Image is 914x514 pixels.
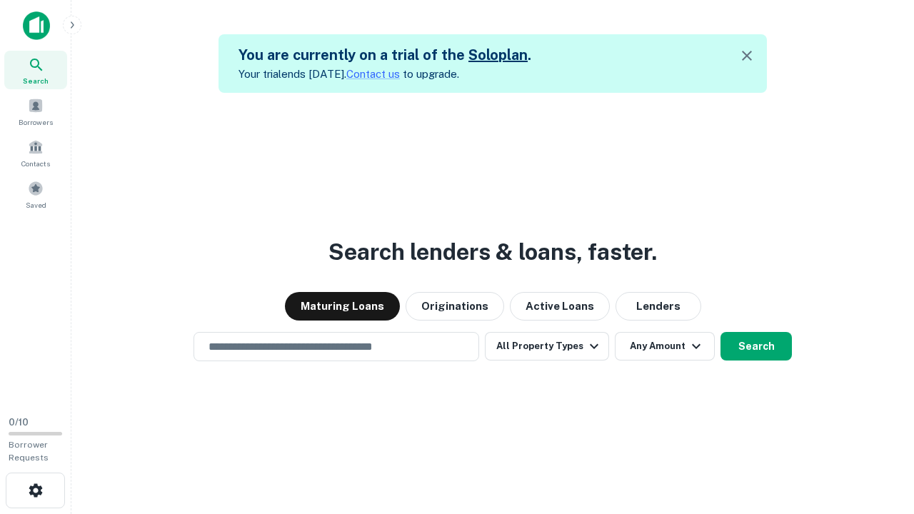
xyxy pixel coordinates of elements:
[4,92,67,131] a: Borrowers
[4,175,67,213] a: Saved
[615,332,715,361] button: Any Amount
[406,292,504,321] button: Originations
[485,332,609,361] button: All Property Types
[843,400,914,468] iframe: Chat Widget
[238,44,531,66] h5: You are currently on a trial of the .
[9,440,49,463] span: Borrower Requests
[616,292,701,321] button: Lenders
[285,292,400,321] button: Maturing Loans
[9,417,29,428] span: 0 / 10
[19,116,53,128] span: Borrowers
[4,133,67,172] a: Contacts
[26,199,46,211] span: Saved
[328,235,657,269] h3: Search lenders & loans, faster.
[4,51,67,89] a: Search
[510,292,610,321] button: Active Loans
[21,158,50,169] span: Contacts
[468,46,528,64] a: Soloplan
[23,11,50,40] img: capitalize-icon.png
[238,66,531,83] p: Your trial ends [DATE]. to upgrade.
[720,332,792,361] button: Search
[346,68,400,80] a: Contact us
[23,75,49,86] span: Search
